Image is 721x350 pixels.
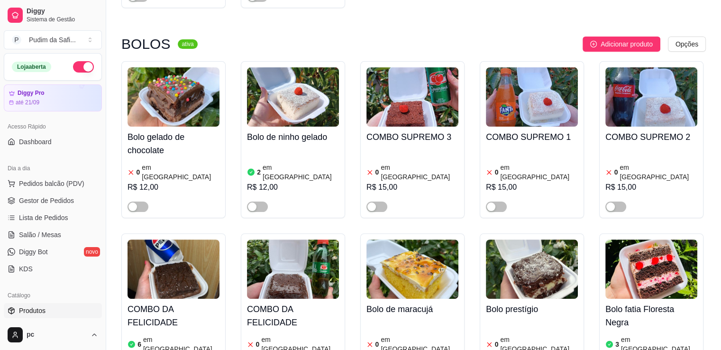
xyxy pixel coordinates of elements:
h4: Bolo de ninho gelado [247,130,339,144]
div: Pudim da Safi ... [29,35,76,45]
a: Diggy Botnovo [4,244,102,259]
span: plus-circle [590,41,597,47]
h3: BOLOS [121,38,170,50]
img: product-image [247,239,339,299]
a: Produtos [4,303,102,318]
article: em [GEOGRAPHIC_DATA] [263,163,339,182]
div: R$ 12,00 [247,182,339,193]
button: Opções [668,37,706,52]
div: R$ 15,00 [486,182,578,193]
a: Salão / Mesas [4,227,102,242]
article: 3 [615,340,619,349]
div: R$ 15,00 [605,182,697,193]
article: em [GEOGRAPHIC_DATA] [142,163,219,182]
h4: Bolo fatia Floresta Negra [605,303,697,329]
div: Loja aberta [12,62,51,72]
button: pc [4,323,102,346]
article: em [GEOGRAPHIC_DATA] [620,163,697,182]
div: R$ 12,00 [128,182,219,193]
h4: COMBO SUPREMO 1 [486,130,578,144]
button: Pedidos balcão (PDV) [4,176,102,191]
a: KDS [4,261,102,276]
span: Lista de Pedidos [19,213,68,222]
article: 0 [256,340,260,349]
button: Alterar Status [73,61,94,73]
article: até 21/09 [16,99,39,106]
article: 0 [137,167,140,177]
article: em [GEOGRAPHIC_DATA] [500,163,578,182]
h4: Bolo gelado de chocolate [128,130,219,157]
span: Diggy Bot [19,247,48,257]
span: Produtos [19,306,46,315]
h4: COMBO SUPREMO 2 [605,130,697,144]
button: Select a team [4,30,102,49]
article: em [GEOGRAPHIC_DATA] [381,163,458,182]
span: Diggy [27,7,98,16]
img: product-image [486,67,578,127]
h4: COMBO DA FELICIDADE [247,303,339,329]
a: Gestor de Pedidos [4,193,102,208]
img: product-image [486,239,578,299]
img: product-image [247,67,339,127]
h4: Bolo de maracujá [366,303,458,316]
span: KDS [19,264,33,274]
a: Lista de Pedidos [4,210,102,225]
img: product-image [128,239,219,299]
img: product-image [128,67,219,127]
img: product-image [366,239,458,299]
span: Opções [675,39,698,49]
article: 2 [257,167,261,177]
h4: COMBO DA FELICIDADE [128,303,219,329]
article: 0 [495,167,499,177]
div: Catálogo [4,288,102,303]
span: pc [27,331,87,339]
span: Salão / Mesas [19,230,61,239]
article: 0 [375,340,379,349]
a: Diggy Proaté 21/09 [4,84,102,111]
article: 0 [614,167,618,177]
span: P [12,35,21,45]
span: Dashboard [19,137,52,147]
article: 0 [375,167,379,177]
h4: Bolo prestígio [486,303,578,316]
a: DiggySistema de Gestão [4,4,102,27]
div: Dia a dia [4,161,102,176]
div: Acesso Rápido [4,119,102,134]
div: R$ 15,00 [366,182,458,193]
sup: ativa [178,39,197,49]
article: 0 [495,340,499,349]
span: Sistema de Gestão [27,16,98,23]
img: product-image [366,67,458,127]
article: 6 [137,340,141,349]
h4: COMBO SUPREMO 3 [366,130,458,144]
article: Diggy Pro [18,90,45,97]
img: product-image [605,239,697,299]
span: Adicionar produto [601,39,653,49]
button: Adicionar produto [583,37,660,52]
span: Gestor de Pedidos [19,196,74,205]
a: Dashboard [4,134,102,149]
img: product-image [605,67,697,127]
span: Pedidos balcão (PDV) [19,179,84,188]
